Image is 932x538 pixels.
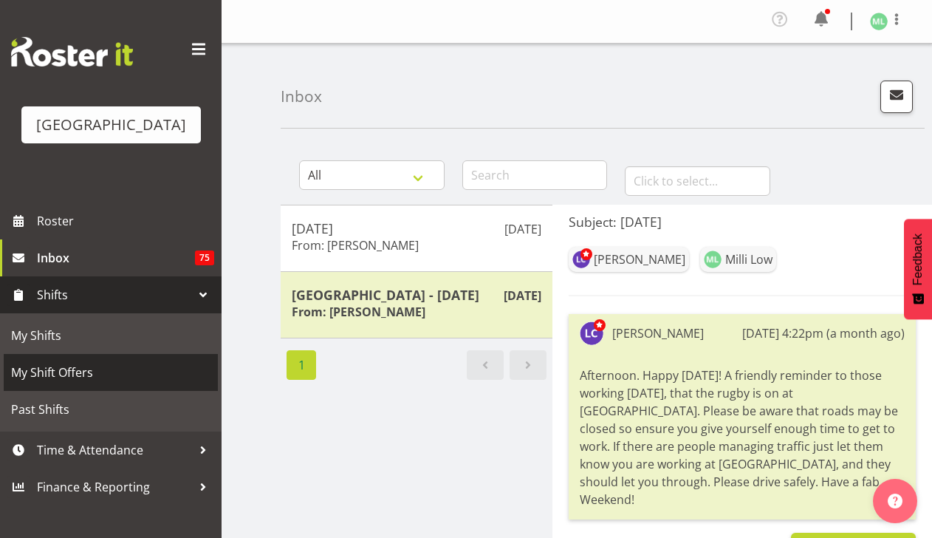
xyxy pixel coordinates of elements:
div: Milli Low [725,251,772,268]
a: Next page [510,350,546,380]
p: [DATE] [504,287,541,304]
h4: Inbox [281,88,322,105]
a: My Shift Offers [4,354,218,391]
span: 75 [195,251,214,265]
h5: [GEOGRAPHIC_DATA] - [DATE] [292,287,541,303]
p: [DATE] [504,220,541,238]
h6: From: [PERSON_NAME] [292,304,425,319]
img: Rosterit website logo [11,37,133,67]
a: Past Shifts [4,391,218,428]
h6: From: [PERSON_NAME] [292,238,419,253]
img: milli-low2458.jpg [870,13,888,30]
img: laurie-cook11580.jpg [580,321,603,345]
a: My Shifts [4,317,218,354]
input: Click to select... [625,166,770,196]
span: Past Shifts [11,398,210,420]
span: Inbox [37,247,195,269]
span: Shifts [37,284,192,306]
span: My Shift Offers [11,361,210,384]
span: Roster [37,210,214,232]
div: [DATE] 4:22pm (a month ago) [742,324,905,342]
span: Feedback [911,234,925,285]
div: [GEOGRAPHIC_DATA] [36,114,186,136]
button: Feedback - Show survey [904,219,932,319]
input: Search [462,160,608,190]
div: Afternoon. Happy [DATE]! A friendly reminder to those working [DATE], that the rugby is on at [GE... [580,363,905,512]
span: Time & Attendance [37,439,192,461]
span: Finance & Reporting [37,476,192,498]
h5: [DATE] [292,220,541,236]
span: My Shifts [11,324,210,347]
div: [PERSON_NAME] [612,324,704,342]
img: help-xxl-2.png [888,494,902,508]
img: milli-low2458.jpg [704,251,722,268]
img: laurie-cook11580.jpg [572,251,590,268]
h5: Subject: [DATE] [569,214,916,230]
div: [PERSON_NAME] [594,251,685,268]
a: Previous page [467,350,504,380]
